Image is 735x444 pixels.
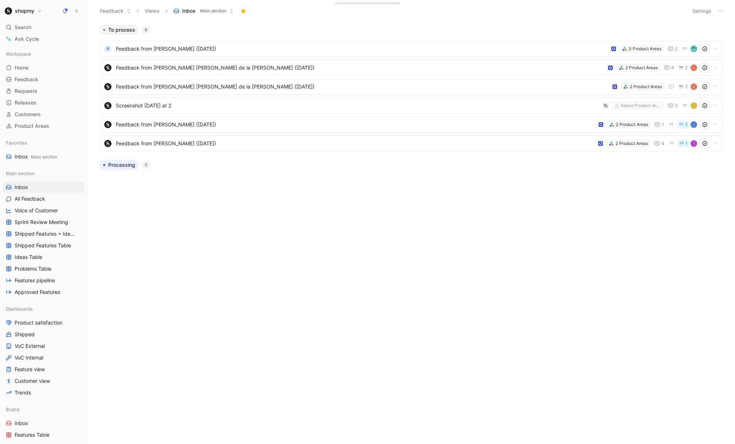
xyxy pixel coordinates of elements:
[15,342,45,350] span: VoC External
[15,366,45,373] span: Feature view
[200,7,226,15] span: Main section
[3,121,85,131] a: Product Areas
[100,135,722,152] a: logoFeedback from [PERSON_NAME] ([DATE])2 Product Areas41S
[685,141,688,146] span: 1
[677,140,689,148] button: 1
[689,6,715,16] button: Settings
[3,317,85,328] a: Product satisfaction
[3,418,85,429] a: Inbox
[15,354,43,361] span: VoC Internal
[104,83,112,90] img: logo
[3,275,85,286] a: Features pipeline
[116,63,604,72] span: Feedback from [PERSON_NAME] [PERSON_NAME] de la [PERSON_NAME] ([DATE])
[3,182,85,193] a: Inbox
[15,230,76,237] span: Shipped Features + Ideas Table
[666,101,679,110] button: 2
[685,66,688,70] span: 2
[15,377,50,385] span: Customer view
[6,139,27,146] span: Favorites
[653,120,665,129] button: 1
[691,141,696,146] div: S
[99,160,139,170] button: Processing
[3,193,85,204] a: All Feedback
[15,219,68,226] span: Sprint Review Meeting
[3,137,85,148] div: Favorites
[6,170,35,177] span: Main section
[99,25,139,35] button: To process
[629,45,661,52] div: 3 Product Areas
[15,122,49,130] span: Product Areas
[15,331,35,338] span: Shipped
[97,5,134,16] button: Feedback
[15,207,58,214] span: Voice of Customer
[6,50,31,58] span: Workspace
[677,121,689,129] button: 2
[615,140,648,147] div: 2 Product Areas
[15,254,42,261] span: Ideas Table
[5,7,12,15] img: shopmy
[15,8,34,14] h1: shopmy
[3,62,85,73] a: Home
[104,121,112,128] img: logo
[3,109,85,120] a: Customers
[15,288,60,296] span: Approved Features
[3,34,85,44] a: Ask Cycle
[15,195,45,203] span: All Feedback
[116,82,608,91] span: Feedback from [PERSON_NAME] [PERSON_NAME] de la [PERSON_NAME] ([DATE])
[108,161,135,169] span: Processing
[141,5,163,16] button: Views
[15,319,62,326] span: Product satisfaction
[3,168,85,298] div: Main sectionInboxAll FeedbackVoice of CustomerSprint Review MeetingShipped Features + Ideas Table...
[3,217,85,228] a: Sprint Review Meeting
[15,35,39,43] span: Ask Cycle
[677,64,689,72] button: 2
[15,64,28,71] span: Home
[662,122,664,127] span: 1
[3,151,85,162] a: InboxMain section
[100,98,722,114] a: logoScreenshot [DATE] at 2Select Product Areas2C
[104,140,112,147] img: logo
[3,341,85,351] a: VoC External
[100,60,722,76] a: logoFeedback from [PERSON_NAME] [PERSON_NAME] de la [PERSON_NAME] ([DATE])2 Product Areas92A
[6,406,19,413] span: Brand
[691,84,696,89] div: A
[671,66,674,70] span: 9
[691,46,696,51] img: avatar
[104,64,112,71] img: logo
[685,85,688,89] span: 2
[3,329,85,340] a: Shipped
[3,228,85,239] a: Shipped Features + Ideas Table
[108,26,135,34] span: To process
[616,121,648,128] div: 2 Product Areas
[116,120,594,129] span: Feedback from [PERSON_NAME] ([DATE])
[3,404,85,415] div: Brand
[31,154,57,160] span: Main section
[104,102,112,109] img: logo
[3,387,85,398] a: Trends
[675,47,677,51] span: 2
[675,103,677,108] span: 2
[170,5,237,16] button: InboxMain section
[3,86,85,97] a: Requests
[3,287,85,298] a: Approved Features
[15,277,55,284] span: Features pipeline
[116,139,594,148] span: Feedback from [PERSON_NAME] ([DATE])
[3,303,85,314] div: Dashboards
[3,352,85,363] a: VoC Internal
[3,205,85,216] a: Voice of Customer
[630,83,662,90] div: 2 Product Areas
[116,44,607,53] span: Feedback from [PERSON_NAME] ([DATE])
[621,102,661,109] div: Select Product Areas
[100,41,722,57] a: PFeedback from [PERSON_NAME] ([DATE])3 Product Areas2avatar
[3,252,85,263] a: Ideas Table
[15,431,50,439] span: Features Table
[15,76,38,83] span: Feedback
[677,83,689,91] button: 2
[116,101,599,110] span: Screenshot [DATE] at 2
[142,161,150,169] div: 0
[15,153,57,161] span: Inbox
[3,376,85,386] a: Customer view
[3,429,85,440] a: Features Table
[685,122,688,127] span: 2
[3,6,44,16] button: shopmyshopmy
